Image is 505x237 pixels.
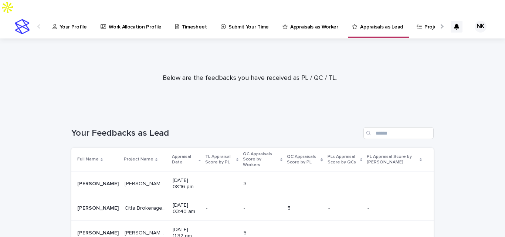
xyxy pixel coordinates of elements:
[288,228,291,236] p: -
[15,19,30,34] img: stacker-logo-s-only.png
[288,179,291,187] p: -
[71,196,434,221] tr: [PERSON_NAME][PERSON_NAME] Citta Brokerage - Ideal Fastener Import InputCitta Brokerage - Ideal F...
[71,128,360,139] h1: Your Feedbacks as Lead
[206,228,209,236] p: -
[125,179,168,187] p: Marlin Equity - SCM / Indust / Govtech Verticals
[206,204,209,211] p: -
[328,228,331,236] p: -
[124,155,153,163] p: Project Name
[367,204,370,211] p: -
[102,74,398,82] p: Below are the feedbacks you have received as PL / QC / TL.
[290,15,338,30] p: Appraisals as Worker
[328,179,331,187] p: -
[173,177,200,190] p: [DATE] 08:16 pm
[244,179,248,187] p: 3
[77,179,120,187] p: Nabeeha Khattak
[367,153,417,166] p: PL Appraisal Score by [PERSON_NAME]
[243,150,278,169] p: QC Appraisals Score by Workers
[244,228,248,236] p: 5
[109,15,162,30] p: Work Allocation Profile
[244,204,247,211] p: -
[475,21,487,33] div: NK
[206,179,209,187] p: -
[125,228,168,236] p: Marlin Equity - SCM / Indust / Govtech Verticals
[173,202,200,215] p: [DATE] 03:40 am
[287,153,319,166] p: QC Appraisals Score by PL
[71,172,434,196] tr: [PERSON_NAME][PERSON_NAME] [PERSON_NAME] Equity - SCM / Indust / Govtech Verticals[PERSON_NAME] E...
[360,15,403,30] p: Appraisals as Lead
[52,15,90,38] a: Your Profile
[100,15,165,38] a: Work Allocation Profile
[328,153,359,166] p: PLs Appraisal Score by QCs
[60,15,87,30] p: Your Profile
[282,15,342,38] a: Appraisals as Worker
[416,15,447,38] a: Projects
[77,204,120,211] p: Nabeeha Khattak
[172,153,197,166] p: Appraisal Date
[367,179,370,187] p: -
[125,204,168,211] p: Citta Brokerage - Ideal Fastener Import Input
[367,228,370,236] p: -
[228,15,269,30] p: Submit Your Time
[205,153,234,166] p: TL Appraisal Score by PL
[424,15,444,30] p: Projects
[77,155,99,163] p: Full Name
[351,15,406,37] a: Appraisals as Lead
[328,204,331,211] p: -
[288,204,292,211] p: 5
[174,15,210,38] a: Timesheet
[220,15,272,38] a: Submit Your Time
[77,228,120,236] p: Nabeeha Khattak
[182,15,207,30] p: Timesheet
[363,127,434,139] input: Search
